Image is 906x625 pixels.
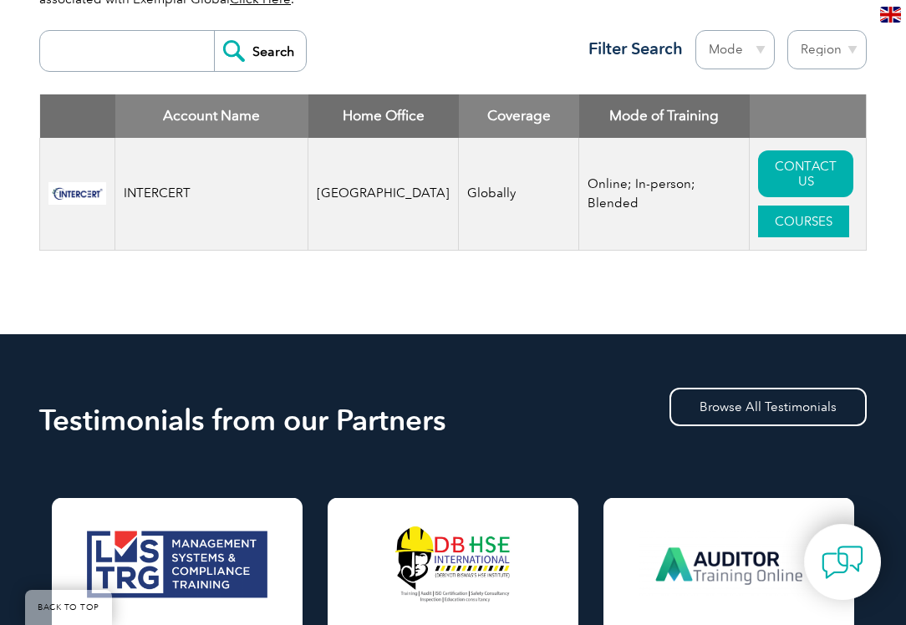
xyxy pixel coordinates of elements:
img: en [880,7,901,23]
th: Coverage: activate to sort column ascending [459,94,579,138]
h2: Testimonials from our Partners [39,407,867,434]
a: BACK TO TOP [25,590,112,625]
img: f72924ac-d9bc-ea11-a814-000d3a79823d-logo.jpg [48,182,106,205]
img: contact-chat.png [822,541,863,583]
input: Search [214,31,306,71]
h3: Filter Search [578,38,683,59]
th: Mode of Training: activate to sort column ascending [579,94,750,138]
td: Online; In-person; Blended [579,138,750,251]
th: Home Office: activate to sort column ascending [308,94,459,138]
td: INTERCERT [115,138,308,251]
td: [GEOGRAPHIC_DATA] [308,138,459,251]
th: : activate to sort column ascending [750,94,867,138]
td: Globally [459,138,579,251]
a: Browse All Testimonials [669,388,867,426]
th: Account Name: activate to sort column descending [115,94,308,138]
a: CONTACT US [758,150,853,197]
a: COURSES [758,206,849,237]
